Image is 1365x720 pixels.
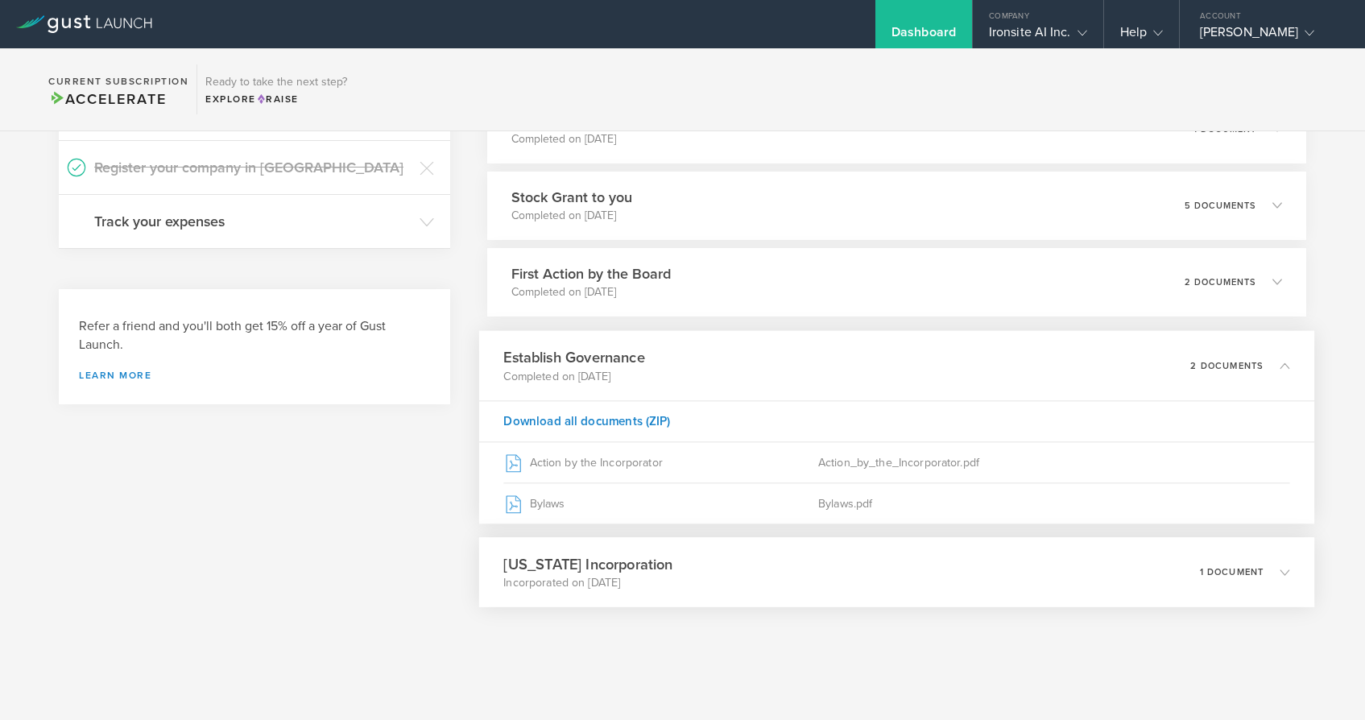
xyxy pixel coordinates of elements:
div: Bylaws [503,483,818,523]
p: 1 document [1193,125,1256,134]
h3: Stock Grant to you [511,187,632,208]
div: Action_by_the_Incorporator.pdf [818,442,1290,482]
div: Ironsite AI Inc. [989,24,1087,48]
div: Explore [205,92,347,106]
p: Completed on [DATE] [503,368,644,384]
h3: Establish Governance [503,346,644,368]
h3: Ready to take the next step? [205,77,347,88]
h3: Track your expenses [94,211,412,232]
div: [PERSON_NAME] [1200,24,1337,48]
p: 5 documents [1185,201,1256,210]
p: 2 documents [1185,278,1256,287]
div: Help [1120,24,1163,48]
span: Raise [256,93,299,105]
div: Bylaws.pdf [818,483,1290,523]
h3: Register your company in [GEOGRAPHIC_DATA] [94,157,412,178]
h3: First Action by the Board [511,263,671,284]
p: 2 documents [1190,361,1264,370]
p: Incorporated on [DATE] [503,574,672,590]
p: Completed on [DATE] [511,284,671,300]
div: Download all documents (ZIP) [478,400,1314,441]
p: 1 document [1199,567,1264,576]
iframe: Chat Widget [1284,643,1365,720]
div: Dashboard [891,24,956,48]
p: Completed on [DATE] [511,208,632,224]
div: Ready to take the next step?ExploreRaise [196,64,355,114]
h2: Current Subscription [48,77,188,86]
h3: [US_STATE] Incorporation [503,553,672,575]
a: Learn more [79,370,430,380]
p: Completed on [DATE] [511,131,633,147]
h3: Refer a friend and you'll both get 15% off a year of Gust Launch. [79,317,430,354]
span: Accelerate [48,90,166,108]
div: Action by the Incorporator [503,442,818,482]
